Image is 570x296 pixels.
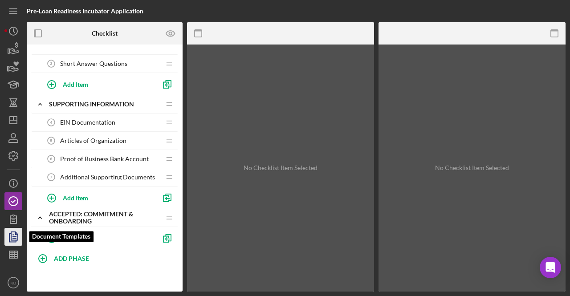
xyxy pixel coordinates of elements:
[40,189,156,207] button: Add Item
[49,211,160,225] div: Accepted: Commitment & Onboarding
[50,157,53,161] tspan: 6
[60,155,149,162] span: Proof of Business Bank Account
[60,174,155,181] span: Additional Supporting Documents
[49,101,160,108] div: Supporting Information
[540,257,561,278] div: Open Intercom Messenger
[50,120,53,125] tspan: 4
[63,230,88,247] div: Add Item
[10,280,16,285] text: KD
[54,255,89,262] b: ADD PHASE
[31,249,178,267] button: ADD PHASE
[435,164,509,171] div: No Checklist Item Selected
[50,61,53,66] tspan: 3
[63,76,88,93] div: Add Item
[92,30,118,37] b: Checklist
[244,164,318,171] div: No Checklist Item Selected
[4,274,22,292] button: KD
[40,229,156,247] button: Add Item
[60,60,127,67] span: Short Answer Questions
[50,175,53,179] tspan: 7
[40,75,156,93] button: Add Item
[50,138,53,143] tspan: 5
[60,119,115,126] span: EIN Documentation
[27,7,143,15] b: Pre-Loan Readiness Incubator Application
[63,189,88,206] div: Add Item
[60,137,126,144] span: Articles of Organization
